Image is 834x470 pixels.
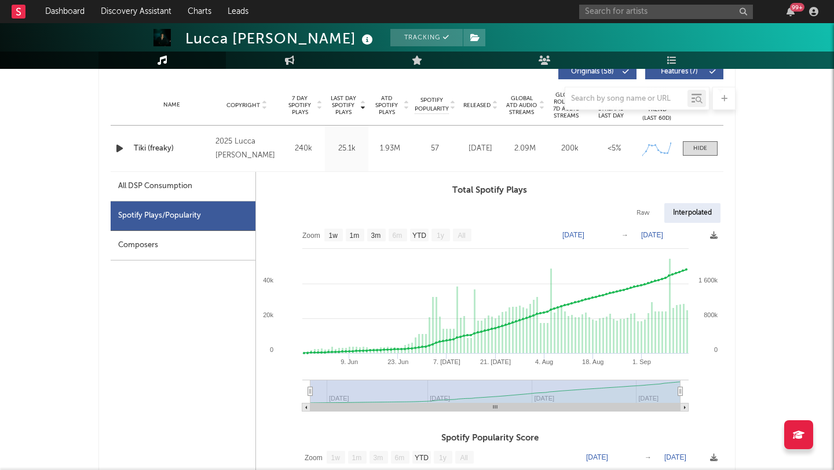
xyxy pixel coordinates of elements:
[664,203,720,223] div: Interpolated
[374,454,383,462] text: 3m
[263,311,273,318] text: 20k
[787,7,795,16] button: 99+
[458,232,465,240] text: All
[550,143,589,155] div: 200k
[714,346,718,353] text: 0
[566,68,619,75] span: Originals ( 58 )
[558,64,637,79] button: Originals(58)
[664,453,686,461] text: [DATE]
[331,454,341,462] text: 1w
[641,231,663,239] text: [DATE]
[134,143,210,155] a: Tiki (freaky)
[460,454,467,462] text: All
[562,231,584,239] text: [DATE]
[302,232,320,240] text: Zoom
[790,3,804,12] div: 99 +
[645,453,652,461] text: →
[439,454,447,462] text: 1y
[621,231,628,239] text: →
[565,94,687,104] input: Search by song name or URL
[111,172,255,201] div: All DSP Consumption
[632,358,651,365] text: 1. Sep
[328,143,365,155] div: 25.1k
[350,232,360,240] text: 1m
[111,231,255,260] div: Composers
[506,143,544,155] div: 2.09M
[305,454,323,462] text: Zoom
[263,277,273,284] text: 40k
[256,183,723,197] h3: Total Spotify Plays
[352,454,362,462] text: 1m
[329,232,338,240] text: 1w
[437,232,444,240] text: 1y
[628,203,659,223] div: Raw
[579,5,753,19] input: Search for artists
[582,358,603,365] text: 18. Aug
[461,143,500,155] div: [DATE]
[415,454,429,462] text: YTD
[256,431,723,445] h3: Spotify Popularity Score
[535,358,553,365] text: 4. Aug
[390,29,463,46] button: Tracking
[371,143,409,155] div: 1.93M
[284,143,322,155] div: 240k
[215,135,279,163] div: 2025 Lucca [PERSON_NAME]
[595,143,634,155] div: <5%
[118,179,192,193] div: All DSP Consumption
[704,311,718,318] text: 800k
[415,143,455,155] div: 57
[393,232,403,240] text: 6m
[433,358,460,365] text: 7. [DATE]
[480,358,511,365] text: 21. [DATE]
[111,201,255,231] div: Spotify Plays/Popularity
[412,232,426,240] text: YTD
[698,277,718,284] text: 1 600k
[395,454,405,462] text: 6m
[387,358,408,365] text: 23. Jun
[270,346,273,353] text: 0
[653,68,706,75] span: Features ( 7 )
[645,64,723,79] button: Features(7)
[341,358,358,365] text: 9. Jun
[185,29,376,48] div: Lucca [PERSON_NAME]
[371,232,381,240] text: 3m
[586,453,608,461] text: [DATE]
